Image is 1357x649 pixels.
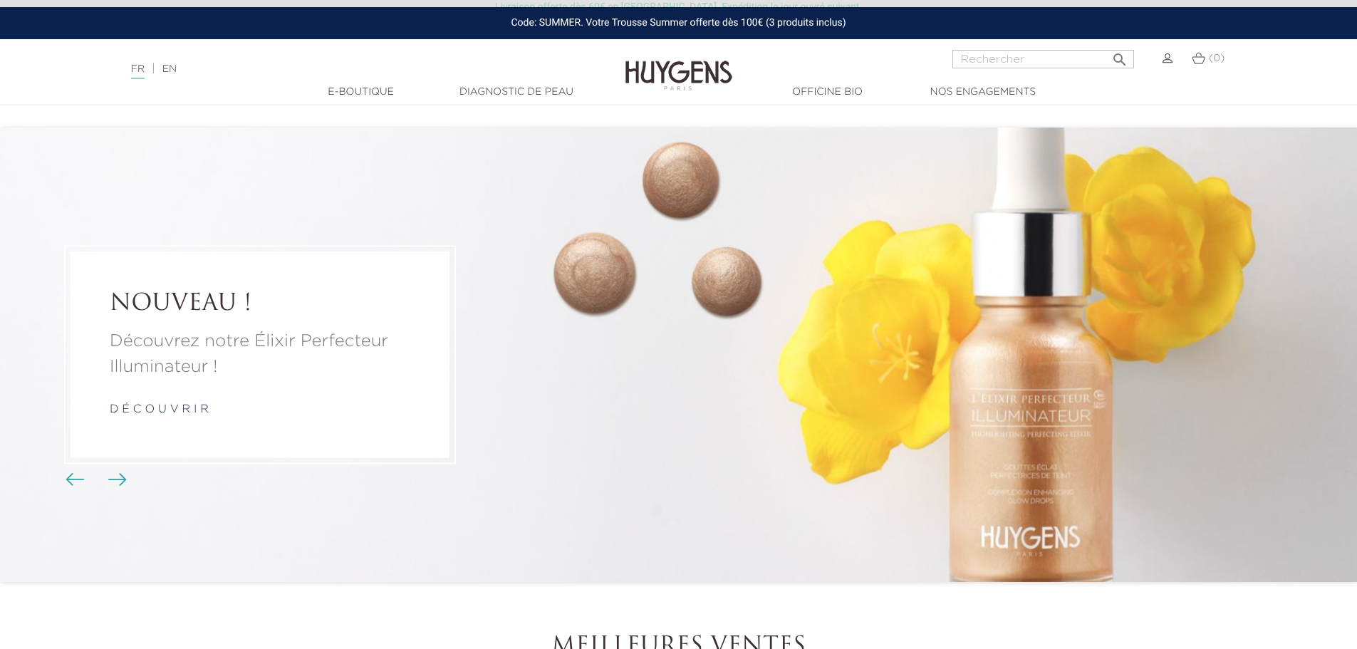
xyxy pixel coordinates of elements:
i:  [1111,47,1128,64]
a: E-Boutique [290,85,432,100]
div: Boutons du carrousel [71,469,118,491]
a: d é c o u v r i r [110,405,209,416]
input: Rechercher [952,50,1134,68]
img: Huygens [625,38,732,93]
span: (0) [1209,53,1225,63]
a: Découvrez notre Élixir Perfecteur Illuminateur ! [110,329,410,380]
a: NOUVEAU ! [110,291,410,318]
a: Diagnostic de peau [445,85,588,100]
a: Officine Bio [757,85,899,100]
button:  [1107,46,1133,65]
div: | [124,61,555,78]
a: Nos engagements [912,85,1054,100]
a: EN [162,64,177,74]
a: FR [131,64,145,79]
